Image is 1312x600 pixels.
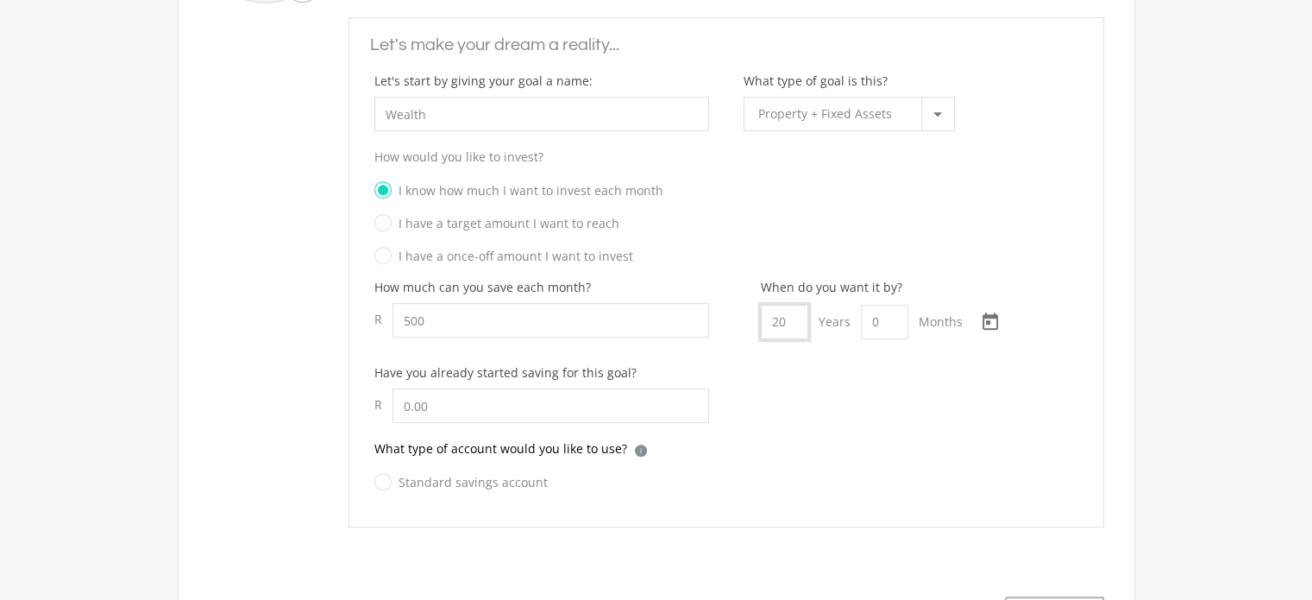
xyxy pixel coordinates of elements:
div: R [374,388,392,420]
button: Open calendar [973,305,1008,339]
div: i [635,445,647,457]
span: Property + Fixed Assets [758,105,892,122]
label: Standard savings account [374,471,548,493]
label: How much can you save each month? [374,278,591,296]
label: I have a once-off amount I want to invest [374,245,633,267]
div: When do you want it by? [761,278,961,296]
input: 0.00 [392,388,709,423]
input: Years [761,305,808,339]
p: How would you like to invest? [374,148,1078,166]
div: Months [908,305,973,339]
p: What type of account would you like to use? [374,439,627,458]
div: R [374,303,392,335]
label: I have a target amount I want to reach [374,212,619,234]
label: I know how much I want to invest each month [374,180,663,201]
label: Let's start by giving your goal a name: [374,72,593,90]
div: Years [808,305,861,339]
p: Let's make your dream a reality... [370,32,1083,58]
input: 0.00 [392,303,709,338]
label: What type of goal is this? [744,72,888,90]
label: Have you already started saving for this goal? [374,363,637,382]
input: Months [861,305,908,339]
